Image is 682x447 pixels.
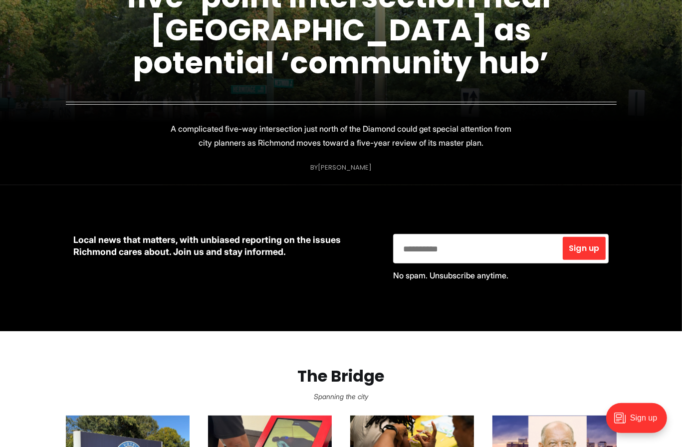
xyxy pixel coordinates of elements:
h2: The Bridge [16,367,666,386]
a: [PERSON_NAME] [318,163,372,172]
p: Spanning the city [16,390,666,404]
p: A complicated five-way intersection just north of the Diamond could get special attention from ci... [164,122,519,150]
iframe: portal-trigger [598,398,682,447]
p: Local news that matters, with unbiased reporting on the issues Richmond cares about. Join us and ... [74,234,377,258]
span: Sign up [569,244,599,252]
button: Sign up [563,237,605,260]
span: No spam. Unsubscribe anytime. [393,270,508,280]
div: By [310,164,372,171]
